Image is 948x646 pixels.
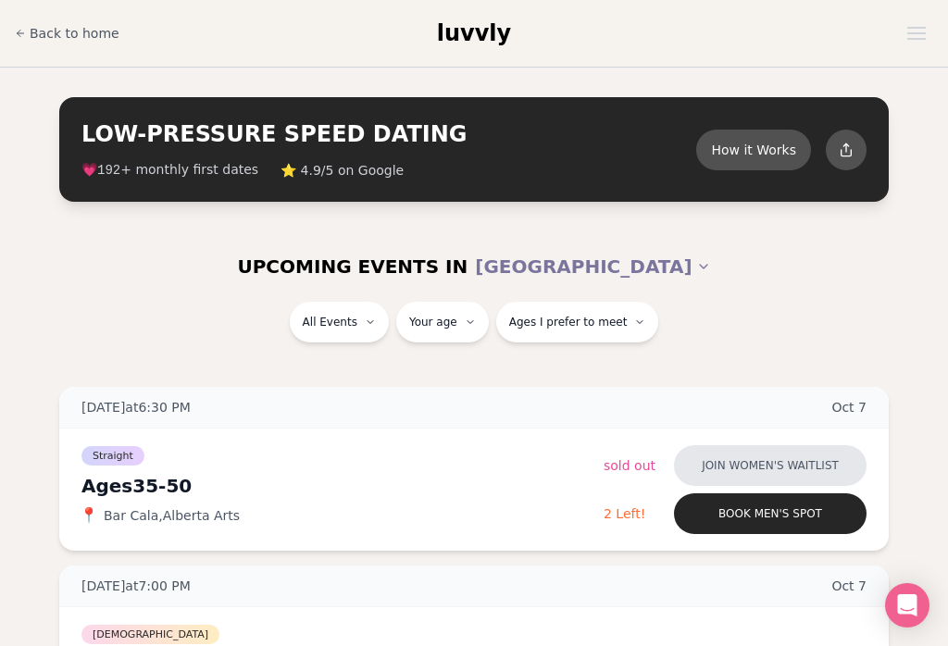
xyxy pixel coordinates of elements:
button: All Events [290,302,389,342]
span: Bar Cala , Alberta Arts [104,506,240,525]
div: Ages 35-50 [81,473,604,499]
span: 192 [97,163,120,178]
button: Open menu [900,19,933,47]
span: Ages I prefer to meet [509,315,628,329]
a: luvvly [437,19,511,48]
span: 📍 [81,508,96,523]
span: [DATE] at 7:00 PM [81,577,191,595]
span: All Events [303,315,357,329]
button: Ages I prefer to meet [496,302,659,342]
button: Join women's waitlist [674,445,867,486]
span: Oct 7 [831,398,867,416]
span: [DATE] at 6:30 PM [81,398,191,416]
span: Sold Out [604,458,655,473]
div: Open Intercom Messenger [885,583,929,627]
button: [GEOGRAPHIC_DATA] [475,246,710,287]
span: ⭐ 4.9/5 on Google [281,161,404,180]
span: 💗 + monthly first dates [81,160,258,180]
button: Your age [396,302,489,342]
button: Book men's spot [674,493,867,534]
span: UPCOMING EVENTS IN [237,254,468,280]
span: luvvly [437,20,511,46]
span: 2 Left! [604,506,645,521]
span: Straight [81,446,144,466]
span: [DEMOGRAPHIC_DATA] [81,625,219,644]
a: Back to home [15,15,119,52]
button: How it Works [696,130,811,170]
span: Oct 7 [831,577,867,595]
span: Back to home [30,24,119,43]
span: Your age [409,315,457,329]
h2: LOW-PRESSURE SPEED DATING [81,119,696,149]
